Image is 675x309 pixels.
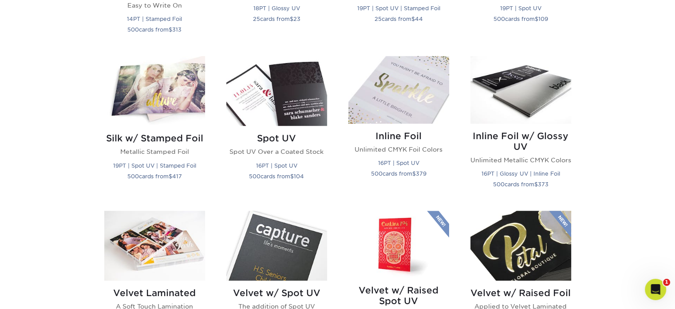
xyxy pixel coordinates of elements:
h2: Velvet w/ Raised Foil [470,288,571,298]
span: 25 [253,16,260,22]
img: Velvet w/ Spot UV Postcards [226,211,327,281]
span: $ [535,16,538,22]
small: cards from [375,16,423,22]
img: Inline Foil Postcards [348,56,449,123]
small: cards from [493,16,548,22]
span: 1 [663,279,670,286]
span: 500 [249,173,261,180]
small: 16PT | Glossy UV | Inline Foil [482,170,560,177]
small: cards from [127,173,182,180]
span: 379 [416,170,426,177]
span: 500 [493,181,505,188]
span: 500 [127,26,139,33]
img: Silk w/ Stamped Foil Postcards [104,56,205,126]
span: 25 [375,16,382,22]
p: Metallic Stamped Foil [104,147,205,156]
img: Inline Foil w/ Glossy UV Postcards [470,56,571,123]
small: 16PT | Spot UV [256,162,297,169]
p: Spot UV Over a Coated Stock [226,147,327,156]
h2: Velvet w/ Spot UV [226,288,327,298]
small: cards from [371,170,426,177]
span: $ [411,16,415,22]
span: $ [290,16,293,22]
span: 23 [293,16,300,22]
h2: Inline Foil [348,131,449,141]
h2: Velvet w/ Raised Spot UV [348,285,449,306]
small: 19PT | Spot UV | Stamped Foil [357,5,440,12]
small: 18PT | Glossy UV [253,5,300,12]
img: Velvet w/ Raised Foil Postcards [470,211,571,281]
span: 500 [127,173,139,180]
iframe: Intercom live chat [645,279,666,300]
small: 14PT | Stamped Foil [127,16,182,22]
p: Easy to Write On [104,1,205,10]
span: $ [169,173,172,180]
img: Velvet w/ Raised Spot UV Postcards [348,211,449,278]
small: cards from [253,16,300,22]
img: Velvet Laminated Postcards [104,211,205,281]
h2: Velvet Laminated [104,288,205,298]
a: Inline Foil Postcards Inline Foil Unlimited CMYK Foil Colors 16PT | Spot UV 500cards from$379 [348,56,449,200]
small: cards from [249,173,304,180]
small: cards from [493,181,549,188]
span: 104 [294,173,304,180]
span: $ [290,173,294,180]
span: $ [534,181,538,188]
span: $ [169,26,172,33]
span: 500 [493,16,505,22]
h2: Silk w/ Stamped Foil [104,133,205,144]
span: 500 [371,170,383,177]
a: Silk w/ Stamped Foil Postcards Silk w/ Stamped Foil Metallic Stamped Foil 19PT | Spot UV | Stampe... [104,56,205,200]
img: New Product [549,211,571,237]
img: New Product [427,211,449,237]
small: 16PT | Spot UV [378,160,419,166]
span: 373 [538,181,549,188]
h2: Inline Foil w/ Glossy UV [470,131,571,152]
small: cards from [127,26,182,33]
p: Unlimited CMYK Foil Colors [348,145,449,154]
img: Spot UV Postcards [226,56,327,126]
span: 313 [172,26,182,33]
small: 19PT | Spot UV | Stamped Foil [113,162,196,169]
span: 417 [172,173,182,180]
a: Inline Foil w/ Glossy UV Postcards Inline Foil w/ Glossy UV Unlimited Metallic CMYK Colors 16PT |... [470,56,571,200]
span: $ [412,170,416,177]
span: 109 [538,16,548,22]
h2: Spot UV [226,133,327,144]
a: Spot UV Postcards Spot UV Spot UV Over a Coated Stock 16PT | Spot UV 500cards from$104 [226,56,327,200]
small: 19PT | Spot UV [500,5,541,12]
p: Unlimited Metallic CMYK Colors [470,156,571,165]
span: 44 [415,16,423,22]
